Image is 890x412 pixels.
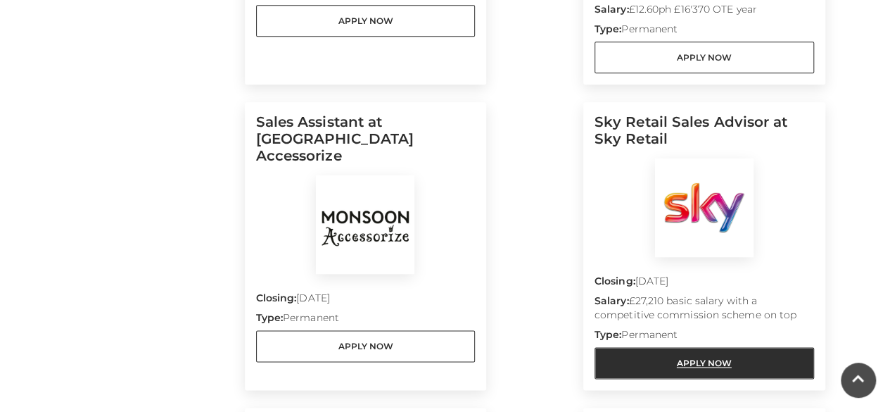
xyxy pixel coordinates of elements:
[595,23,621,35] strong: Type:
[595,328,621,341] strong: Type:
[595,113,814,158] h5: Sky Retail Sales Advisor at Sky Retail
[256,330,476,362] a: Apply Now
[655,158,754,257] img: Sky Retail
[595,327,814,347] p: Permanent
[595,22,814,42] p: Permanent
[595,294,814,327] p: £27,210 basic salary with a competitive commission scheme on top
[595,347,814,379] a: Apply Now
[256,292,297,304] strong: Closing:
[595,275,635,287] strong: Closing:
[595,42,814,73] a: Apply Now
[256,311,476,330] p: Permanent
[595,3,629,15] strong: Salary:
[316,175,414,274] img: Monsoon
[595,294,629,307] strong: Salary:
[256,311,283,324] strong: Type:
[595,274,814,294] p: [DATE]
[595,2,814,22] p: £12.60ph £16'370 OTE year
[256,291,476,311] p: [DATE]
[256,5,476,37] a: Apply Now
[256,113,476,175] h5: Sales Assistant at [GEOGRAPHIC_DATA] Accessorize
